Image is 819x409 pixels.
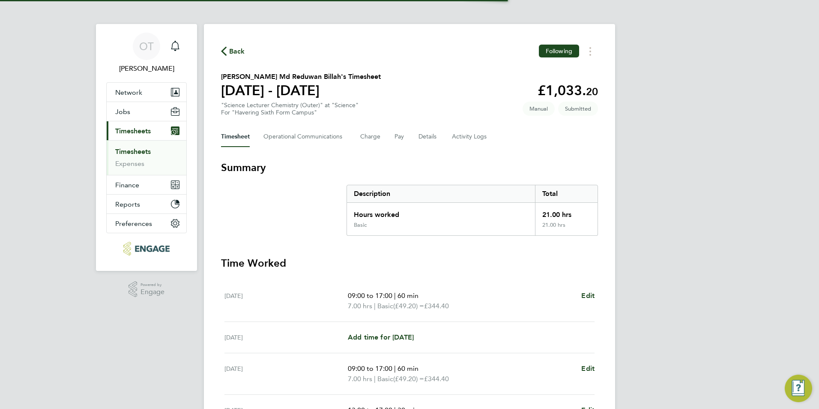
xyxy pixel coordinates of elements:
[581,292,595,300] span: Edit
[115,181,139,189] span: Finance
[586,85,598,98] span: 20
[221,72,381,82] h2: [PERSON_NAME] Md Reduwan Billah's Timesheet
[224,291,348,311] div: [DATE]
[546,47,572,55] span: Following
[106,242,187,256] a: Go to home page
[140,289,164,296] span: Engage
[221,126,250,147] button: Timesheet
[348,292,392,300] span: 09:00 to 17:00
[348,333,414,341] span: Add time for [DATE]
[393,375,424,383] span: (£49.20) =
[424,302,449,310] span: £344.40
[96,24,197,271] nav: Main navigation
[107,214,186,233] button: Preferences
[221,46,245,57] button: Back
[523,102,555,116] span: This timesheet was manually created.
[221,161,598,174] h3: Summary
[374,302,376,310] span: |
[348,364,392,373] span: 09:00 to 17:00
[348,332,414,343] a: Add time for [DATE]
[140,281,164,289] span: Powered by
[538,82,598,99] app-decimal: £1,033.
[360,126,381,147] button: Charge
[535,203,598,222] div: 21.00 hrs
[348,375,372,383] span: 7.00 hrs
[115,159,144,168] a: Expenses
[398,364,418,373] span: 60 min
[107,140,186,175] div: Timesheets
[106,63,187,74] span: Olivia Triassi
[348,302,372,310] span: 7.00 hrs
[106,33,187,74] a: OT[PERSON_NAME]
[229,46,245,57] span: Back
[115,108,130,116] span: Jobs
[115,200,140,208] span: Reports
[347,185,535,202] div: Description
[221,256,598,270] h3: Time Worked
[418,126,438,147] button: Details
[221,109,359,116] div: For "Havering Sixth Form Campus"
[394,292,396,300] span: |
[374,375,376,383] span: |
[347,203,535,222] div: Hours worked
[581,364,595,374] a: Edit
[139,41,154,52] span: OT
[377,301,393,311] span: Basic
[107,121,186,140] button: Timesheets
[115,88,142,96] span: Network
[452,126,488,147] button: Activity Logs
[115,220,152,228] span: Preferences
[581,364,595,373] span: Edit
[583,45,598,58] button: Timesheets Menu
[107,195,186,214] button: Reports
[535,185,598,202] div: Total
[354,222,367,229] div: Basic
[224,364,348,384] div: [DATE]
[424,375,449,383] span: £344.40
[129,281,165,298] a: Powered byEngage
[263,126,347,147] button: Operational Communications
[395,126,405,147] button: Pay
[107,102,186,121] button: Jobs
[221,82,381,99] h1: [DATE] - [DATE]
[785,375,812,402] button: Engage Resource Center
[535,222,598,235] div: 21.00 hrs
[221,102,359,116] div: "Science Lecturer Chemistry (Outer)" at "Science"
[539,45,579,57] button: Following
[115,127,151,135] span: Timesheets
[393,302,424,310] span: (£49.20) =
[394,364,396,373] span: |
[107,175,186,194] button: Finance
[347,185,598,236] div: Summary
[377,374,393,384] span: Basic
[107,83,186,102] button: Network
[224,332,348,343] div: [DATE]
[123,242,169,256] img: huntereducation-logo-retina.png
[115,147,151,156] a: Timesheets
[398,292,418,300] span: 60 min
[581,291,595,301] a: Edit
[558,102,598,116] span: This timesheet is Submitted.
